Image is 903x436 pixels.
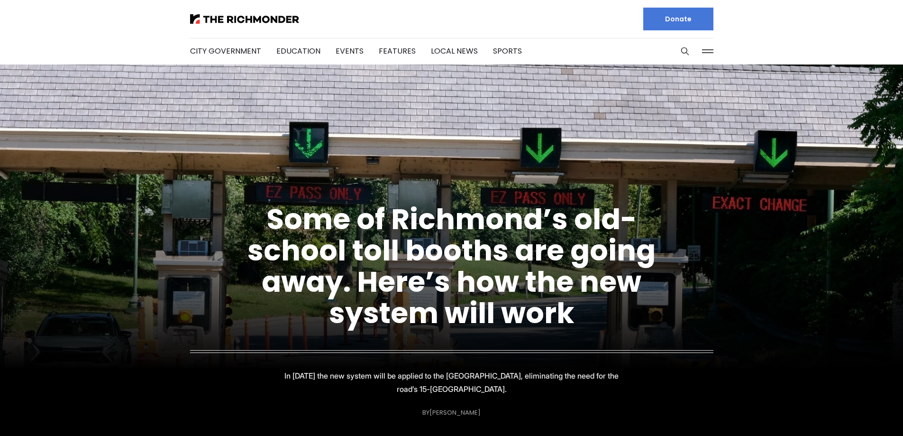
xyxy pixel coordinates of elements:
a: Sports [493,46,522,56]
a: Events [336,46,364,56]
a: Donate [643,8,713,30]
div: By [422,409,481,416]
a: Some of Richmond’s old-school toll booths are going away. Here’s how the new system will work [247,199,656,333]
button: Search this site [678,44,692,58]
img: The Richmonder [190,14,299,24]
a: Local News [431,46,478,56]
a: Features [379,46,416,56]
iframe: portal-trigger [823,390,903,436]
a: City Government [190,46,261,56]
p: In [DATE] the new system will be applied to the [GEOGRAPHIC_DATA], eliminating the need for the r... [283,369,620,396]
a: [PERSON_NAME] [429,408,481,417]
a: Education [276,46,320,56]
